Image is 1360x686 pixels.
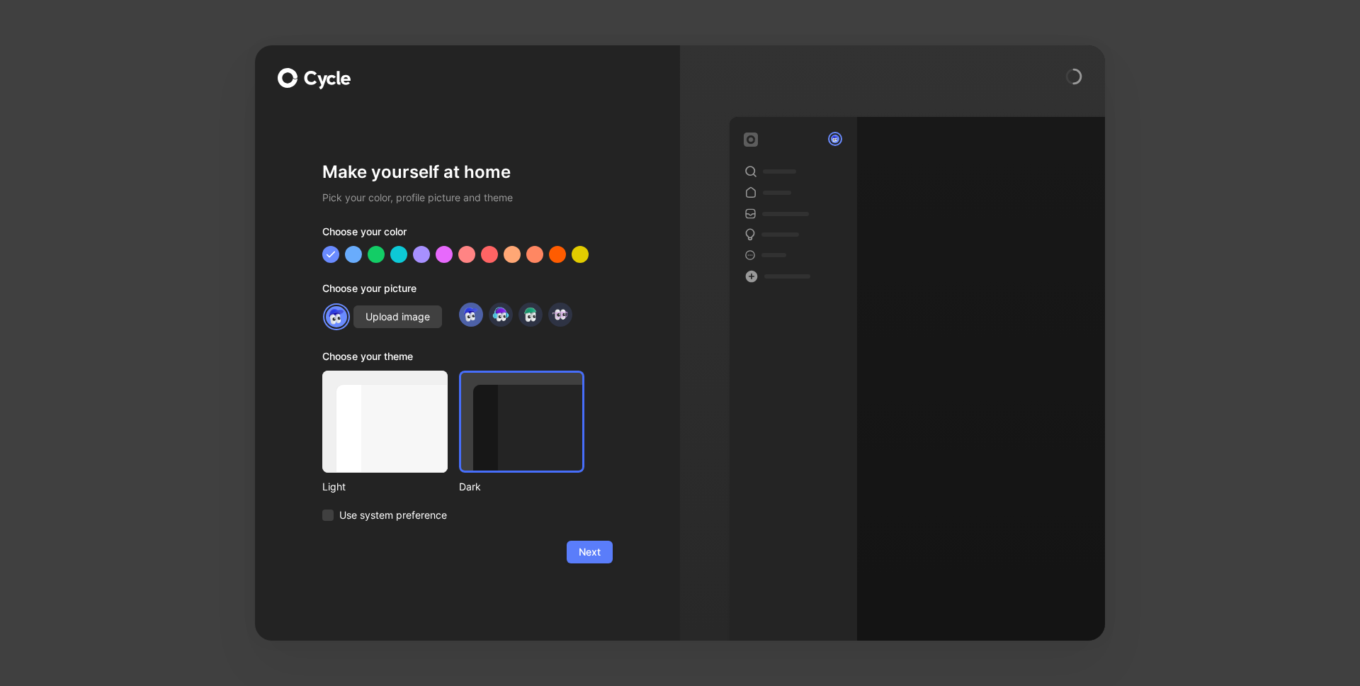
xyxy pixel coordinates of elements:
img: avatar [521,305,540,324]
img: avatar [461,305,480,324]
h2: Pick your color, profile picture and theme [322,189,613,206]
div: Light [322,478,448,495]
h1: Make yourself at home [322,161,613,184]
img: avatar [550,305,569,324]
img: avatar [491,305,510,324]
div: Dark [459,478,584,495]
img: workspace-default-logo-wX5zAyuM.png [744,133,758,147]
span: Use system preference [339,507,447,524]
img: avatar [829,133,841,145]
div: Choose your color [322,223,613,246]
div: Choose your picture [322,280,613,303]
button: Upload image [353,305,442,328]
div: Choose your theme [322,348,584,371]
button: Next [567,541,613,563]
img: avatar [324,305,348,329]
span: Next [579,544,601,561]
span: Upload image [365,308,430,325]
